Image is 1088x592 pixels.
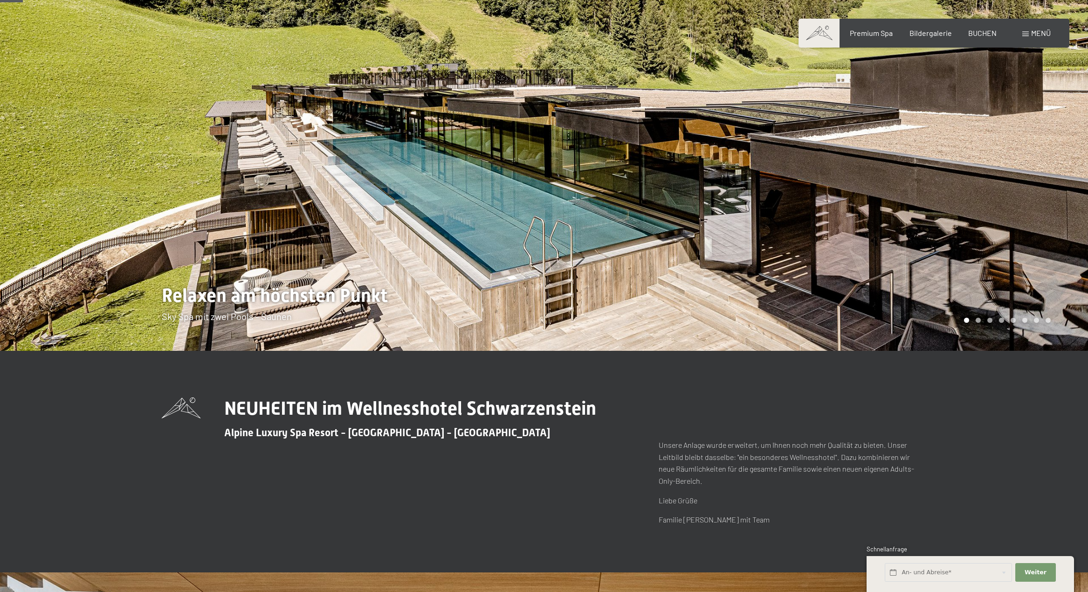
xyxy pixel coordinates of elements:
div: Carousel Page 4 [999,318,1004,323]
span: Schnellanfrage [867,545,907,553]
p: Liebe Grüße [659,494,926,507]
div: Carousel Page 2 [976,318,981,323]
a: Bildergalerie [909,28,952,37]
a: Premium Spa [850,28,893,37]
span: NEUHEITEN im Wellnesshotel Schwarzenstein [224,397,596,419]
span: Weiter [1025,568,1047,577]
button: Weiter [1015,563,1055,582]
p: Familie [PERSON_NAME] mit Team [659,514,926,526]
a: BUCHEN [968,28,997,37]
div: Carousel Pagination [961,318,1051,323]
div: Carousel Page 8 [1046,318,1051,323]
div: Carousel Page 6 [1022,318,1027,323]
div: Carousel Page 5 [1011,318,1016,323]
p: Unsere Anlage wurde erweitert, um Ihnen noch mehr Qualität zu bieten. Unser Leitbild bleibt dasse... [659,439,926,487]
div: Carousel Page 3 [987,318,992,323]
span: Alpine Luxury Spa Resort - [GEOGRAPHIC_DATA] - [GEOGRAPHIC_DATA] [224,427,550,439]
span: Menü [1031,28,1051,37]
div: Carousel Page 1 (Current Slide) [964,318,969,323]
div: Carousel Page 7 [1034,318,1039,323]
